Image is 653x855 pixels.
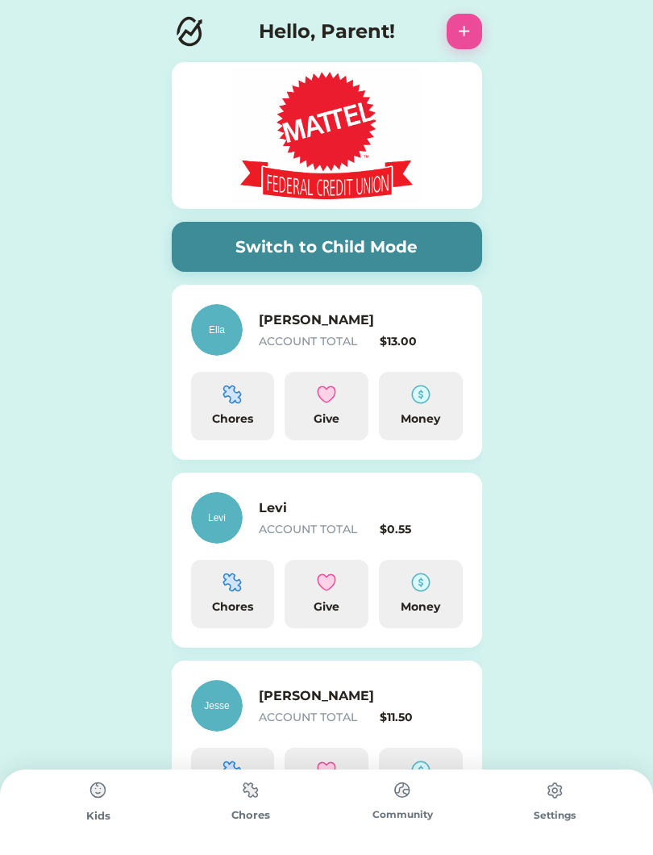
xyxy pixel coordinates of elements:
[539,774,571,807] img: type%3Dchores%2C%20state%3Ddefault.svg
[385,598,456,615] div: Money
[259,498,420,518] h6: Levi
[259,17,395,46] h4: Hello, Parent!
[380,521,463,538] div: $0.55
[411,761,430,780] img: money-cash-dollar-coin--accounting-billing-payment-cash-coin-currency-money-finance.svg
[259,311,420,330] h6: [PERSON_NAME]
[223,385,242,404] img: programming-module-puzzle-1--code-puzzle-module-programming-plugin-piece.svg
[259,709,374,726] div: ACCOUNT TOTAL
[23,808,175,824] div: Kids
[198,598,268,615] div: Chores
[172,14,207,49] img: Logo.svg
[172,222,482,272] button: Switch to Child Mode
[326,807,479,822] div: Community
[198,411,268,427] div: Chores
[291,598,362,615] div: Give
[479,808,631,823] div: Settings
[380,333,463,350] div: $13.00
[259,521,374,538] div: ACCOUNT TOTAL
[259,686,420,706] h6: [PERSON_NAME]
[385,411,456,427] div: Money
[82,774,114,807] img: type%3Dchores%2C%20state%3Ddefault.svg
[317,761,336,780] img: interface-favorite-heart--reward-social-rating-media-heart-it-like-favorite-love.svg
[386,774,418,806] img: type%3Dchores%2C%20state%3Ddefault.svg
[380,709,463,726] div: $11.50
[223,573,242,592] img: programming-module-puzzle-1--code-puzzle-module-programming-plugin-piece.svg
[175,807,327,824] div: Chores
[317,573,336,592] img: interface-favorite-heart--reward-social-rating-media-heart-it-like-favorite-love.svg
[259,333,374,350] div: ACCOUNT TOTAL
[411,385,430,404] img: money-cash-dollar-coin--accounting-billing-payment-cash-coin-currency-money-finance.svg
[235,774,267,806] img: type%3Dchores%2C%20state%3Ddefault.svg
[291,411,362,427] div: Give
[223,761,242,780] img: programming-module-puzzle-1--code-puzzle-module-programming-plugin-piece.svg
[447,14,482,49] button: +
[411,573,430,592] img: money-cash-dollar-coin--accounting-billing-payment-cash-coin-currency-money-finance.svg
[214,67,439,204] img: Mattel-Federal-Credit-Union-logo-scaled.png
[317,385,336,404] img: interface-favorite-heart--reward-social-rating-media-heart-it-like-favorite-love.svg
